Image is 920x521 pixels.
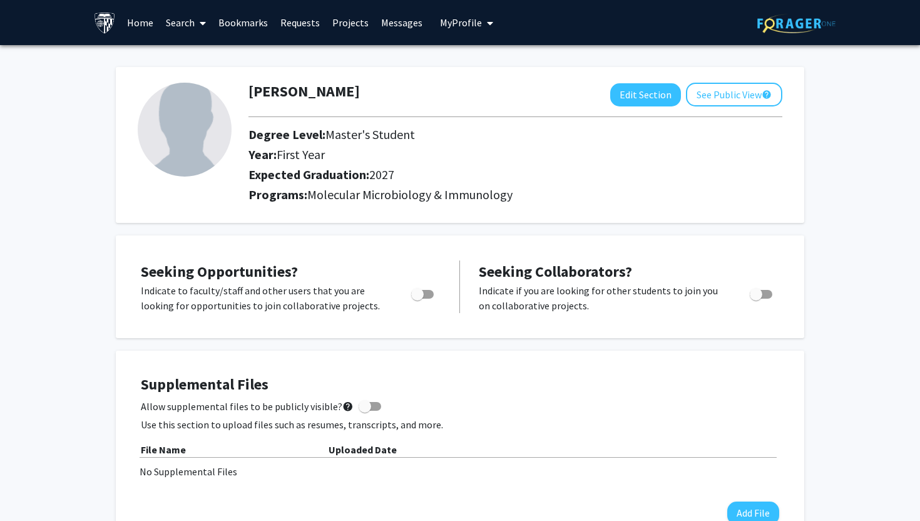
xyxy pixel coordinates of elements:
a: Search [160,1,212,44]
p: Use this section to upload files such as resumes, transcripts, and more. [141,417,779,432]
h2: Expected Graduation: [248,167,675,182]
h2: Degree Level: [248,127,675,142]
span: Allow supplemental files to be publicly visible? [141,399,354,414]
span: Molecular Microbiology & Immunology [307,187,513,202]
b: File Name [141,443,186,456]
a: Messages [375,1,429,44]
button: Edit Section [610,83,681,106]
mat-icon: help [342,399,354,414]
h4: Supplemental Files [141,376,779,394]
span: My Profile [440,16,482,29]
div: Toggle [745,283,779,302]
h2: Year: [248,147,675,162]
span: Seeking Collaborators? [479,262,632,281]
img: ForagerOne Logo [757,14,836,33]
button: See Public View [686,83,782,106]
iframe: Chat [9,465,53,512]
img: Johns Hopkins University Logo [94,12,116,34]
p: Indicate to faculty/staff and other users that you are looking for opportunities to join collabor... [141,283,387,313]
img: Profile Picture [138,83,232,177]
a: Bookmarks [212,1,274,44]
div: Toggle [406,283,441,302]
p: Indicate if you are looking for other students to join you on collaborative projects. [479,283,726,313]
span: 2027 [369,167,394,182]
a: Home [121,1,160,44]
mat-icon: help [762,87,772,102]
span: First Year [277,147,325,162]
span: Master's Student [325,126,415,142]
a: Projects [326,1,375,44]
div: No Supplemental Files [140,464,780,479]
h1: [PERSON_NAME] [248,83,360,101]
h2: Programs: [248,187,782,202]
span: Seeking Opportunities? [141,262,298,281]
a: Requests [274,1,326,44]
b: Uploaded Date [329,443,397,456]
